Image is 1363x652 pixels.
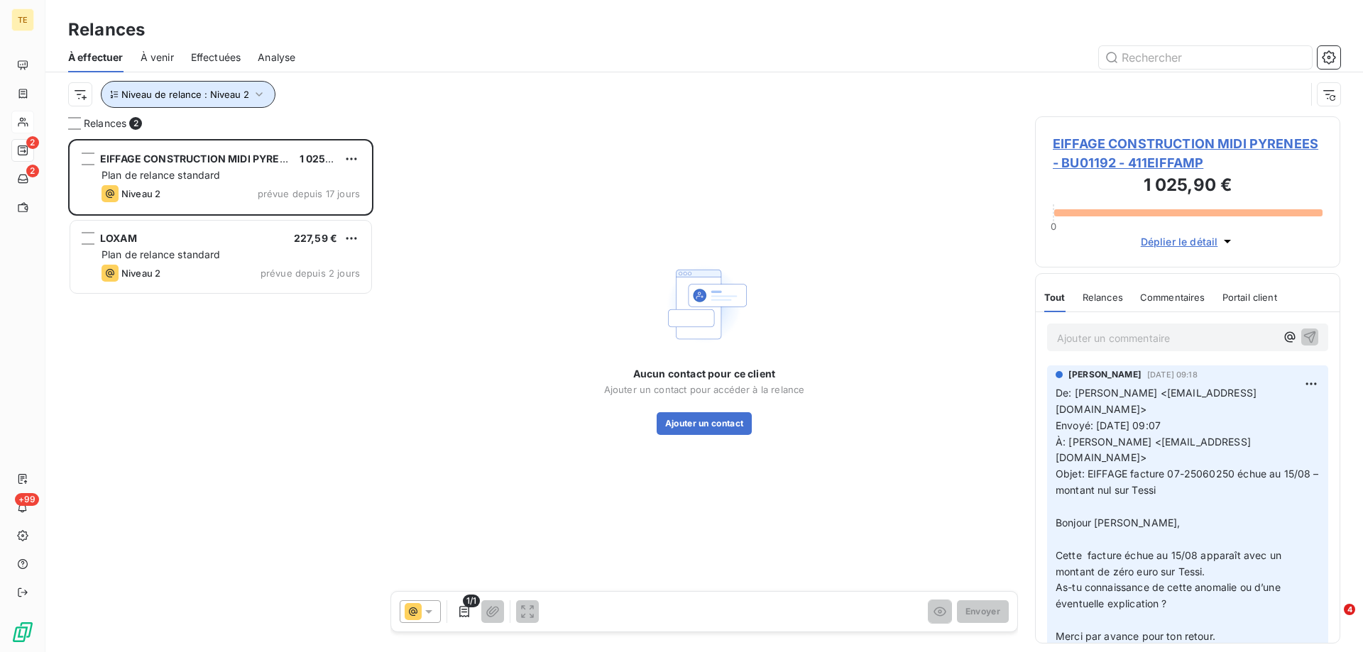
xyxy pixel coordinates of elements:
button: Niveau de relance : Niveau 2 [101,81,275,108]
span: EIFFAGE CONSTRUCTION MIDI PYRENEES - BU01192 - 411EIFFAMP [1053,134,1323,172]
span: Ajouter un contact pour accéder à la relance [604,384,805,395]
span: Effectuées [191,50,241,65]
div: TE [11,9,34,31]
span: Niveau 2 [121,267,160,279]
span: Commentaires [1140,292,1205,303]
h3: 1 025,90 € [1053,172,1323,201]
span: Cette facture échue au 15/08 apparaît avec un montant de zéro euro sur Tessi. [1056,549,1284,578]
span: 2 [26,165,39,177]
span: Aucun contact pour ce client [633,367,775,381]
span: Portail client [1222,292,1277,303]
span: Analyse [258,50,295,65]
img: Logo LeanPay [11,621,34,643]
span: Niveau de relance : Niveau 2 [121,89,249,100]
span: 1/1 [463,595,480,607]
span: 2 [26,136,39,149]
span: [DATE] 09:18 [1147,370,1198,379]
span: prévue depuis 17 jours [258,188,360,199]
span: À venir [141,50,174,65]
span: Plan de relance standard [102,248,221,260]
img: Empty state [659,259,750,350]
span: 0 [1051,221,1056,232]
span: Tout [1044,292,1066,303]
span: 1 025,90 € [300,153,352,165]
span: Niveau 2 [121,188,160,199]
h3: Relances [68,17,145,43]
span: Bonjour [PERSON_NAME], [1056,516,1180,529]
span: 2 [129,117,142,130]
span: Envoyé: [DATE] 09:07 [1056,419,1161,431]
span: 227,59 € [294,232,337,244]
span: Merci par avance pour ton retour. [1056,630,1215,642]
span: À: [PERSON_NAME] <[EMAIL_ADDRESS][DOMAIN_NAME]> [1056,436,1251,464]
span: À effectuer [68,50,124,65]
span: Objet: EIFFAGE facture 07-25060250 échue au 15/08 – montant nul sur Tessi [1056,468,1322,496]
span: +99 [15,493,39,506]
iframe: Intercom live chat [1315,604,1349,638]
span: As-tu connaissance de cette anomalie ou d’une éventuelle explication ? [1056,581,1283,609]
span: prévue depuis 2 jours [261,267,360,279]
span: Relances [84,116,126,131]
span: 4 [1344,604,1355,615]
span: EIFFAGE CONSTRUCTION MIDI PYRENEES - BU01192 [100,153,358,165]
span: Déplier le détail [1141,234,1218,249]
div: grid [68,139,373,652]
span: [PERSON_NAME] [1068,368,1142,381]
input: Rechercher [1099,46,1312,69]
span: De: [PERSON_NAME] <[EMAIL_ADDRESS][DOMAIN_NAME]> [1056,387,1257,415]
span: Relances [1083,292,1123,303]
button: Déplier le détail [1137,233,1239,250]
span: Plan de relance standard [102,169,221,181]
button: Envoyer [957,600,1009,623]
span: LOXAM [100,232,137,244]
button: Ajouter un contact [657,412,752,435]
